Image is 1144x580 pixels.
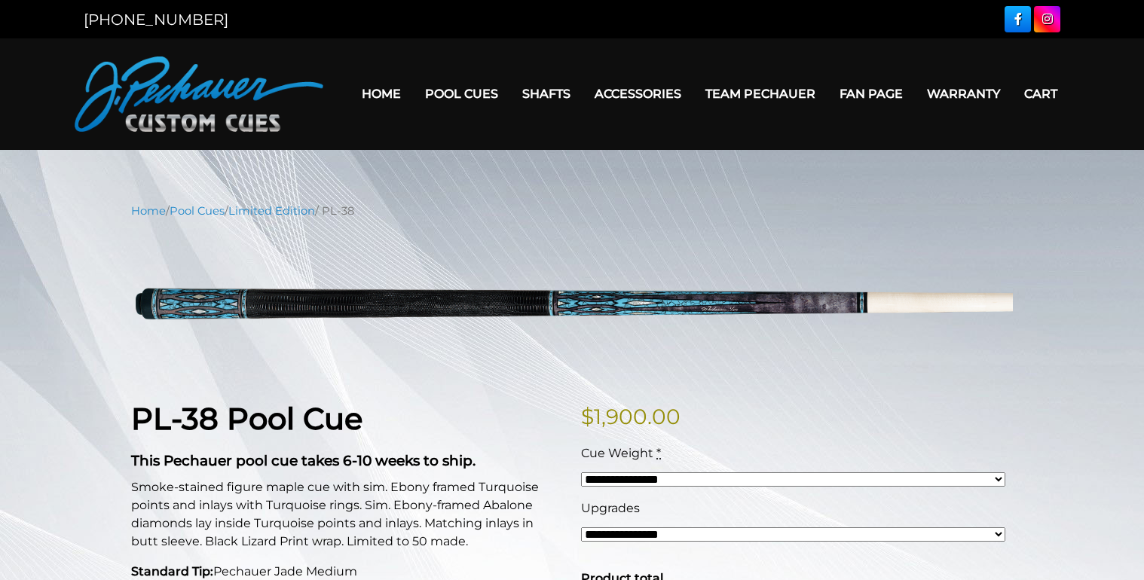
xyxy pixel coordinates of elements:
[228,204,315,218] a: Limited Edition
[510,75,583,113] a: Shafts
[131,478,563,551] p: Smoke-stained figure maple cue with sim. Ebony framed Turquoise points and inlays with Turquoise ...
[131,204,166,218] a: Home
[131,452,476,469] strong: This Pechauer pool cue takes 6-10 weeks to ship.
[693,75,827,113] a: Team Pechauer
[75,56,323,132] img: Pechauer Custom Cues
[131,203,1013,219] nav: Breadcrumb
[1012,75,1069,113] a: Cart
[170,204,225,218] a: Pool Cues
[581,404,594,429] span: $
[131,230,1013,377] img: pl-38.png
[915,75,1012,113] a: Warranty
[827,75,915,113] a: Fan Page
[583,75,693,113] a: Accessories
[413,75,510,113] a: Pool Cues
[581,501,640,515] span: Upgrades
[581,404,681,429] bdi: 1,900.00
[581,446,653,460] span: Cue Weight
[656,446,661,460] abbr: required
[131,400,362,437] strong: PL-38 Pool Cue
[350,75,413,113] a: Home
[131,564,213,578] strong: Standard Tip:
[84,11,228,29] a: [PHONE_NUMBER]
